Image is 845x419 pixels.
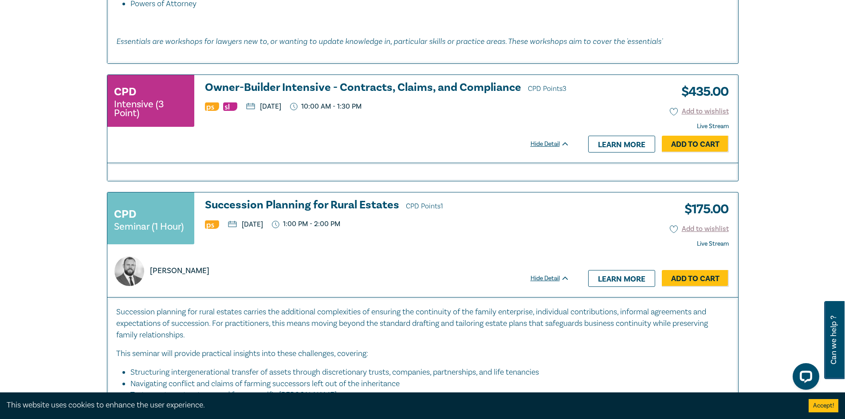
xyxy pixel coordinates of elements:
[670,106,729,117] button: Add to wishlist
[588,270,655,287] a: Learn more
[406,202,443,211] span: CPD Points 1
[829,306,838,374] span: Can we help ?
[675,82,729,102] h3: $ 435.00
[114,206,136,222] h3: CPD
[7,399,795,411] div: This website uses cookies to enhance the user experience.
[205,102,219,111] img: Professional Skills
[528,84,566,93] span: CPD Points 3
[809,399,838,412] button: Accept cookies
[205,82,570,95] a: Owner-Builder Intensive - Contracts, Claims, and Compliance CPD Points3
[116,36,663,46] em: Essentials are workshops for lawyers new to, or wanting to update knowledge in, particular skills...
[588,136,655,153] a: Learn more
[670,224,729,234] button: Add to wishlist
[114,84,136,100] h3: CPD
[114,256,144,286] img: https://s3.ap-southeast-2.amazonaws.com/lc-presenter-images/Jack%20Conway.jpg
[223,102,237,111] img: Substantive Law
[150,265,209,277] p: [PERSON_NAME]
[205,220,219,229] img: Professional Skills
[246,103,281,110] p: [DATE]
[130,378,720,390] li: Navigating conflict and claims of farming successors left out of the inheritance
[531,140,579,149] div: Hide Detail
[130,367,720,378] li: Structuring intergenerational transfer of assets through discretionary trusts, companies, partner...
[662,270,729,287] a: Add to Cart
[205,82,570,95] h3: Owner-Builder Intensive - Contracts, Claims, and Compliance
[662,136,729,153] a: Add to Cart
[228,221,263,228] p: [DATE]
[205,199,570,212] h3: Succession Planning for Rural Estates
[116,348,729,360] p: This seminar will provide practical insights into these challenges, covering:
[205,199,570,212] a: Succession Planning for Rural Estates CPD Points1
[116,306,729,341] p: Succession planning for rural estates carries the additional complexities of ensuring the continu...
[130,389,720,401] li: Testamentary structures and farm-specific [PERSON_NAME]
[290,102,362,111] p: 10:00 AM - 1:30 PM
[114,100,188,117] small: Intensive (3 Point)
[786,360,823,397] iframe: LiveChat chat widget
[114,222,184,231] small: Seminar (1 Hour)
[531,274,579,283] div: Hide Detail
[272,220,341,228] p: 1:00 PM - 2:00 PM
[697,240,729,248] strong: Live Stream
[678,199,729,219] h3: $ 175.00
[697,122,729,130] strong: Live Stream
